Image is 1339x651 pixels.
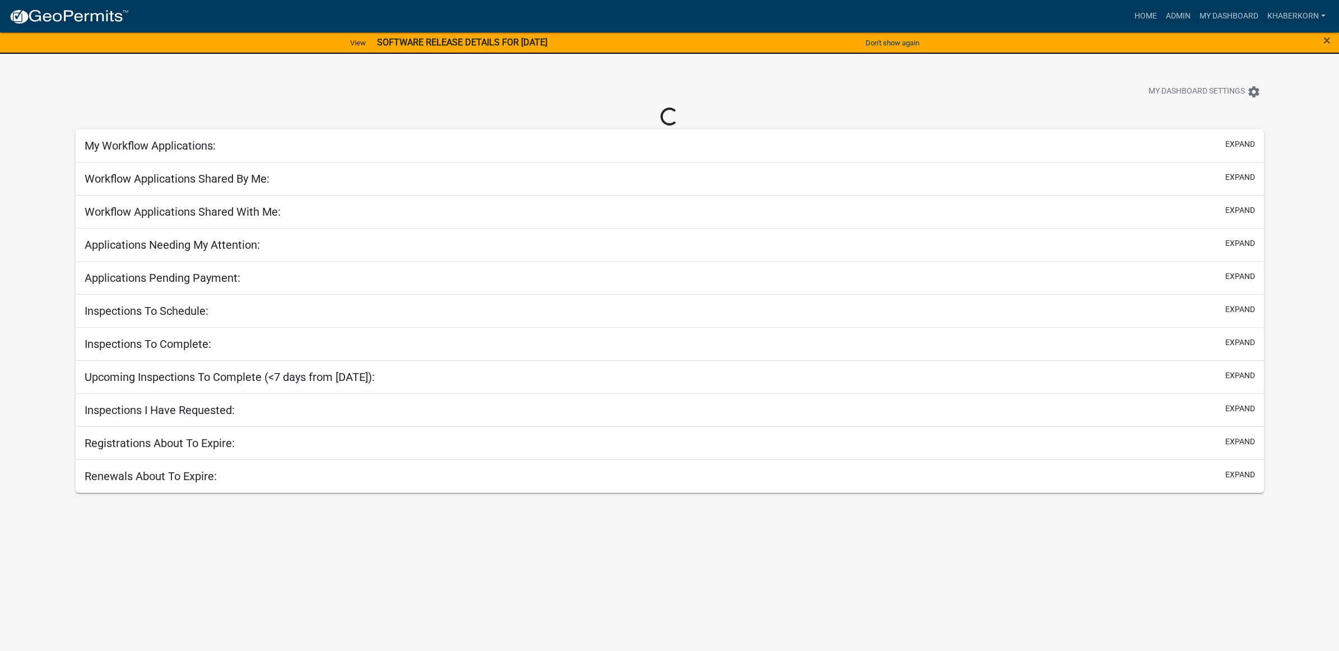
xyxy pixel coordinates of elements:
[861,34,924,52] button: Don't show again
[85,370,375,384] h5: Upcoming Inspections To Complete (<7 days from [DATE]):
[1225,304,1255,315] button: expand
[1263,6,1330,27] a: khaberkorn
[1225,271,1255,282] button: expand
[1225,204,1255,216] button: expand
[85,205,281,218] h5: Workflow Applications Shared With Me:
[1225,238,1255,249] button: expand
[85,238,260,252] h5: Applications Needing My Attention:
[1225,469,1255,481] button: expand
[1323,32,1331,48] span: ×
[1323,34,1331,47] button: Close
[85,436,235,450] h5: Registrations About To Expire:
[346,34,370,52] a: View
[85,469,217,483] h5: Renewals About To Expire:
[377,37,547,48] strong: SOFTWARE RELEASE DETAILS FOR [DATE]
[1195,6,1263,27] a: My Dashboard
[1247,85,1261,99] i: settings
[1161,6,1195,27] a: Admin
[1140,81,1270,103] button: My Dashboard Settingssettings
[85,304,208,318] h5: Inspections To Schedule:
[85,172,269,185] h5: Workflow Applications Shared By Me:
[85,337,211,351] h5: Inspections To Complete:
[85,271,240,285] h5: Applications Pending Payment:
[1225,171,1255,183] button: expand
[1130,6,1161,27] a: Home
[1225,337,1255,348] button: expand
[1225,403,1255,415] button: expand
[85,139,216,152] h5: My Workflow Applications:
[1149,85,1245,99] span: My Dashboard Settings
[1225,436,1255,448] button: expand
[85,403,235,417] h5: Inspections I Have Requested:
[1225,138,1255,150] button: expand
[1225,370,1255,382] button: expand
